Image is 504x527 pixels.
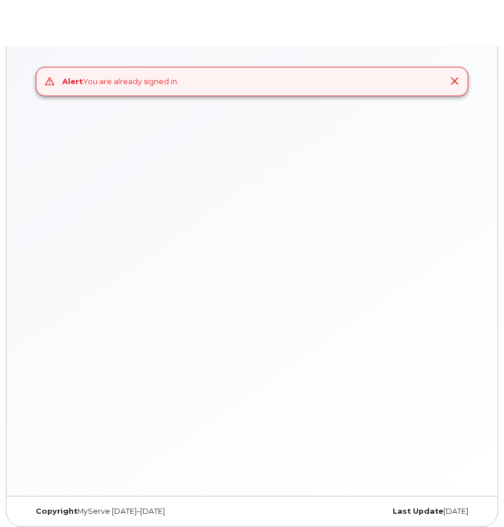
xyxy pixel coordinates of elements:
[27,507,252,516] div: MyServe [DATE]–[DATE]
[393,507,443,515] strong: Last Update
[36,507,77,515] strong: Copyright
[252,507,477,516] div: [DATE]
[62,76,179,87] div: You are already signed in.
[62,77,83,86] strong: Alert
